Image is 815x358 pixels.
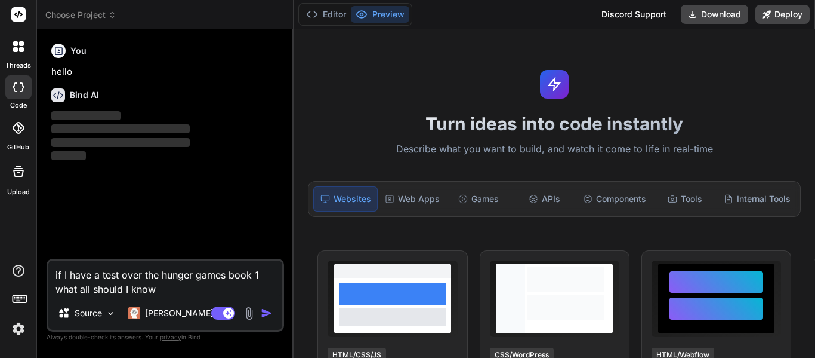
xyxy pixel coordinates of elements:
label: GitHub [7,142,29,152]
p: [PERSON_NAME] 4 S.. [145,307,234,319]
span: ‌ [51,111,121,120]
button: Download [681,5,748,24]
h6: Bind AI [70,89,99,101]
img: settings [8,319,29,339]
label: code [10,100,27,111]
button: Editor [301,6,351,23]
img: Pick Models [106,308,116,319]
span: Choose Project [45,9,116,21]
div: Web Apps [380,186,444,212]
div: Games [447,186,510,212]
span: ‌ [51,151,86,160]
img: icon [261,307,273,319]
p: Source [75,307,102,319]
textarea: if I have a test over the hunger games book 1 what all should I know [48,261,282,296]
div: Discord Support [594,5,674,24]
div: Internal Tools [719,186,795,212]
button: Deploy [755,5,810,24]
span: ‌ [51,138,190,147]
div: Websites [313,186,378,212]
img: attachment [242,307,256,320]
img: Claude 4 Sonnet [128,307,140,319]
p: Always double-check its answers. Your in Bind [47,332,284,343]
div: Components [578,186,651,212]
div: Tools [653,186,717,212]
span: privacy [160,333,181,341]
p: hello [51,65,282,79]
div: APIs [513,186,576,212]
h6: You [70,45,87,57]
button: Preview [351,6,409,23]
label: Upload [7,187,30,197]
p: Describe what you want to build, and watch it come to life in real-time [301,142,808,157]
label: threads [5,60,31,71]
h1: Turn ideas into code instantly [301,113,808,134]
span: ‌ [51,124,190,133]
